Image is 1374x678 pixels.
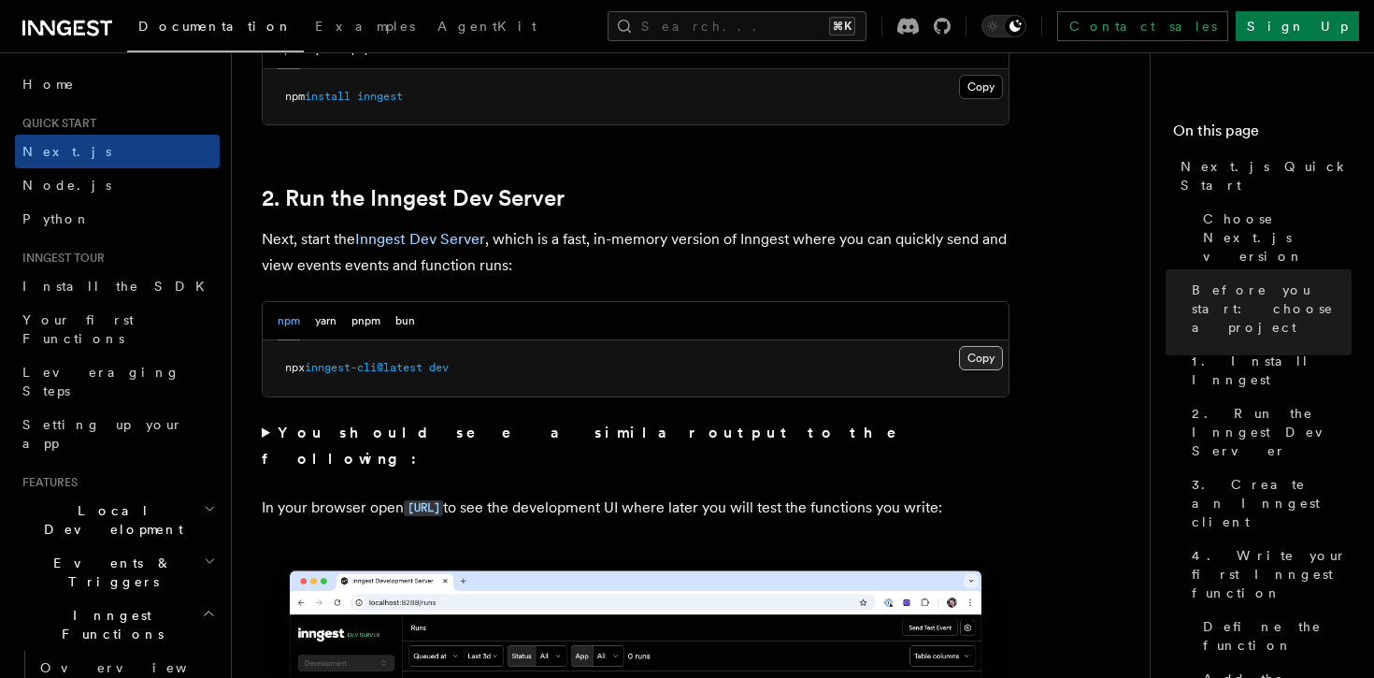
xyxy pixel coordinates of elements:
code: [URL] [404,500,443,516]
a: 3. Create an Inngest client [1184,468,1352,539]
span: inngest [357,90,403,103]
a: Inngest Dev Server [355,230,485,248]
p: Next, start the , which is a fast, in-memory version of Inngest where you can quickly send and vi... [262,226,1009,279]
span: Inngest Functions [15,606,202,643]
span: 1. Install Inngest [1192,352,1352,389]
a: Choose Next.js version [1195,202,1352,273]
button: Events & Triggers [15,546,220,599]
button: bun [395,302,415,340]
span: Before you start: choose a project [1192,281,1352,337]
span: npx [285,361,305,374]
a: Home [15,67,220,101]
a: Node.js [15,168,220,202]
a: Install the SDK [15,269,220,303]
a: Next.js Quick Start [1173,150,1352,202]
a: Define the function [1195,610,1352,662]
span: install [305,90,351,103]
button: Copy [959,346,1003,370]
button: pnpm [351,302,380,340]
span: Documentation [138,19,293,34]
a: 4. Write your first Inngest function [1184,539,1352,610]
span: Examples [315,19,415,34]
strong: You should see a similar output to the following: [262,424,923,468]
span: Overview [40,660,233,675]
span: Choose Next.js version [1203,209,1352,266]
kbd: ⌘K [829,17,855,36]
span: Next.js [22,144,111,159]
button: npm [278,302,300,340]
span: 4. Write your first Inngest function [1192,546,1352,602]
span: Inngest tour [15,251,105,266]
h4: On this page [1173,120,1352,150]
button: Copy [959,75,1003,99]
span: Events & Triggers [15,554,204,591]
button: Search...⌘K [608,11,866,41]
span: Setting up your app [22,417,183,451]
span: AgentKit [437,19,537,34]
span: 2. Run the Inngest Dev Server [1192,404,1352,460]
a: [URL] [404,498,443,516]
span: Quick start [15,116,96,131]
button: Toggle dark mode [981,15,1026,37]
span: Install the SDK [22,279,216,294]
p: In your browser open to see the development UI where later you will test the functions you write: [262,495,1009,522]
a: 1. Install Inngest [1184,344,1352,397]
a: Examples [304,6,426,50]
a: Before you start: choose a project [1184,273,1352,344]
span: Python [22,211,91,226]
button: Inngest Functions [15,599,220,651]
span: Define the function [1203,617,1352,655]
span: Your first Functions [22,312,134,346]
button: yarn [315,302,336,340]
span: Local Development [15,501,204,539]
a: Next.js [15,135,220,168]
span: Leveraging Steps [22,365,180,398]
a: Setting up your app [15,408,220,460]
span: Node.js [22,178,111,193]
button: Local Development [15,494,220,546]
a: Python [15,202,220,236]
a: AgentKit [426,6,548,50]
span: inngest-cli@latest [305,361,422,374]
a: Sign Up [1236,11,1359,41]
a: Leveraging Steps [15,355,220,408]
a: Contact sales [1057,11,1228,41]
span: 3. Create an Inngest client [1192,475,1352,531]
span: npm [285,90,305,103]
a: Your first Functions [15,303,220,355]
span: Home [22,75,75,94]
summary: You should see a similar output to the following: [262,420,1009,472]
a: 2. Run the Inngest Dev Server [262,185,565,211]
a: 2. Run the Inngest Dev Server [1184,397,1352,468]
span: dev [429,361,449,374]
span: Features [15,475,78,490]
span: Next.js Quick Start [1181,157,1352,195]
a: Documentation [127,6,304,52]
